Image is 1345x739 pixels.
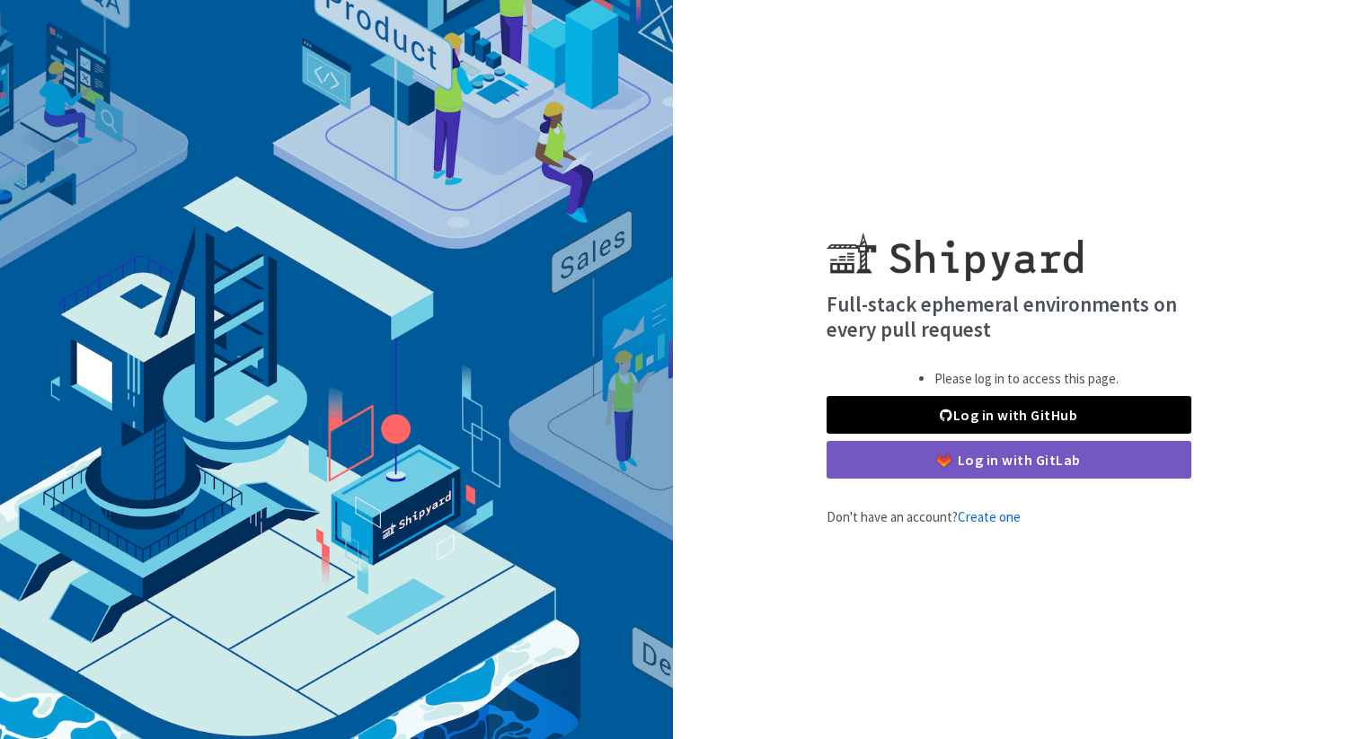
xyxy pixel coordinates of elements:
img: gitlab-color.svg [937,453,951,467]
span: Don't have an account? [827,508,1021,525]
li: Please log in to access this page. [934,369,1119,390]
a: Create one [958,508,1021,525]
img: Shipyard logo [827,211,1083,281]
a: Log in with GitLab [827,441,1191,479]
h4: Full-stack ephemeral environments on every pull request [827,292,1191,341]
a: Log in with GitHub [827,396,1191,434]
